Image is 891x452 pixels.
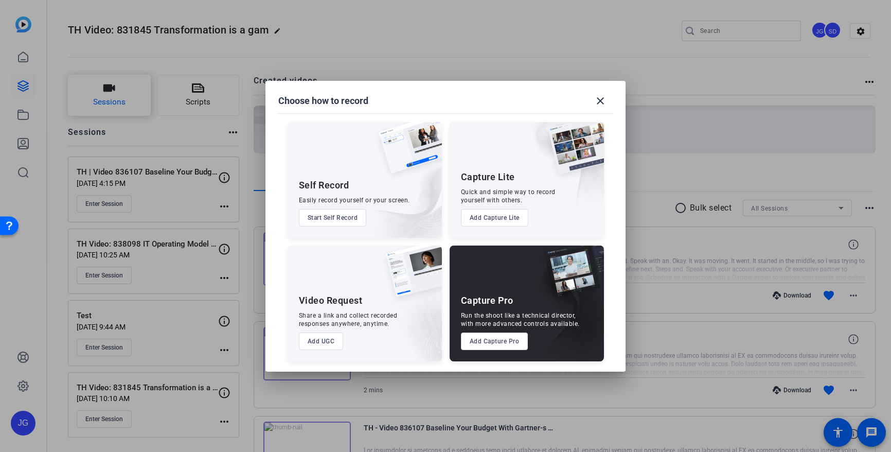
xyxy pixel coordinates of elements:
[461,171,515,183] div: Capture Lite
[352,144,442,238] img: embarkstudio-self-record.png
[461,311,580,328] div: Run the shoot like a technical director, with more advanced controls available.
[299,179,349,192] div: Self Record
[461,209,528,227] button: Add Capture Lite
[299,311,398,328] div: Share a link and collect recorded responses anywhere, anytime.
[299,209,367,227] button: Start Self Record
[536,246,604,308] img: capture-pro.png
[299,294,363,307] div: Video Request
[299,196,410,204] div: Easily record yourself or your screen.
[461,294,513,307] div: Capture Pro
[378,246,442,308] img: ugc-content.png
[299,333,344,350] button: Add UGC
[461,333,528,350] button: Add Capture Pro
[528,258,604,361] img: embarkstudio-capture-pro.png
[382,277,442,361] img: embarkstudio-ugc-content.png
[461,188,556,204] div: Quick and simple way to record yourself with others.
[278,95,368,107] h1: Choose how to record
[512,122,604,225] img: embarkstudio-capture-lite.png
[594,95,607,107] mat-icon: close
[540,122,604,185] img: capture-lite.png
[371,122,442,184] img: self-record.png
